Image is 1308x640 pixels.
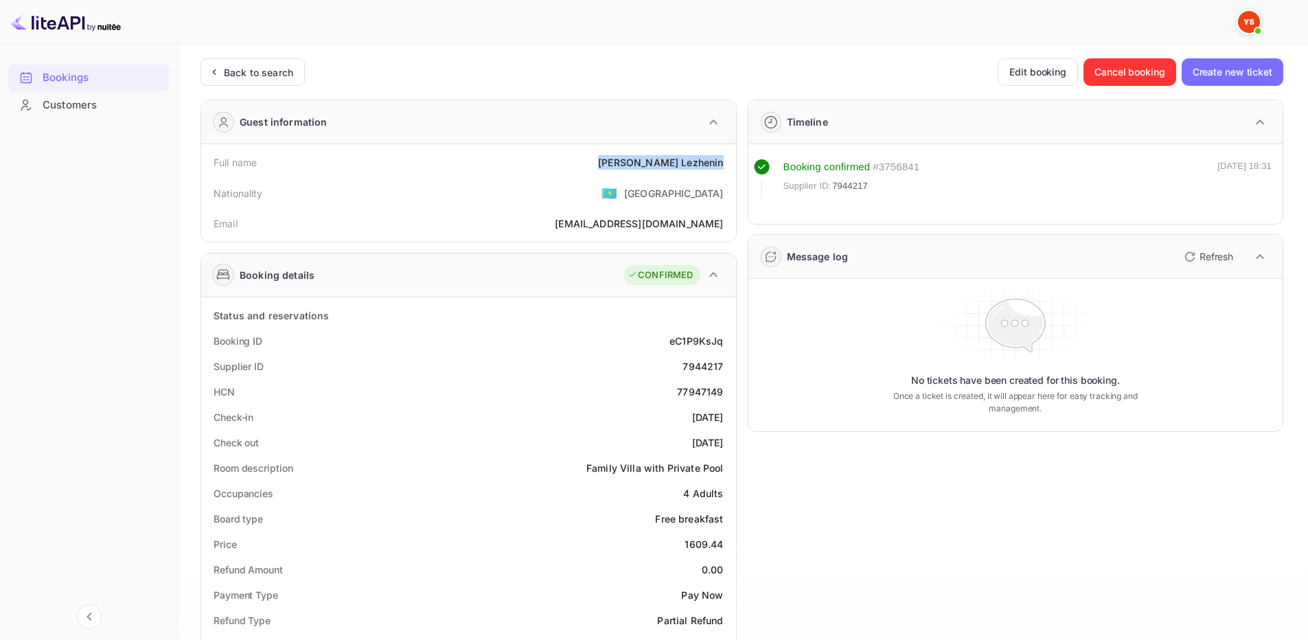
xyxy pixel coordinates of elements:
div: CONFIRMED [628,268,693,282]
div: 0.00 [702,562,724,577]
div: Family Villa with Private Pool [586,461,724,475]
div: eC1P9KsJq [669,334,723,348]
div: Check-in [214,410,253,424]
div: 77947149 [677,385,723,399]
div: Check out [214,435,259,450]
div: Customers [8,92,170,119]
div: [DATE] 18:31 [1217,159,1272,199]
div: Supplier ID [214,359,264,374]
button: Edit booking [998,58,1078,86]
span: 7944217 [832,179,868,193]
button: Refresh [1176,246,1239,268]
button: Cancel booking [1083,58,1176,86]
div: Email [214,216,238,231]
div: Full name [214,155,257,170]
div: 4 Adults [683,486,723,501]
div: Partial Refund [657,613,723,628]
p: No tickets have been created for this booking. [911,374,1120,387]
div: [EMAIL_ADDRESS][DOMAIN_NAME] [555,216,723,231]
img: Yandex Support [1238,11,1260,33]
div: Booking ID [214,334,262,348]
div: Status and reservations [214,308,329,323]
div: Bookings [8,65,170,91]
a: Bookings [8,65,170,90]
p: Once a ticket is created, it will appear here for easy tracking and management. [871,390,1159,415]
div: [PERSON_NAME] Lezhenin [598,155,723,170]
div: [DATE] [692,435,724,450]
img: LiteAPI logo [11,11,121,33]
div: [DATE] [692,410,724,424]
div: Timeline [787,115,828,129]
div: # 3756841 [873,159,919,175]
a: Customers [8,92,170,117]
button: Collapse navigation [77,604,102,629]
div: Guest information [240,115,328,129]
div: Payment Type [214,588,278,602]
div: Back to search [224,65,293,80]
div: 7944217 [682,359,723,374]
div: [GEOGRAPHIC_DATA] [624,186,724,201]
div: Booking details [240,268,314,282]
div: Pay Now [681,588,723,602]
div: Nationality [214,186,263,201]
div: Price [214,537,237,551]
button: Create new ticket [1182,58,1283,86]
div: Room description [214,461,292,475]
div: HCN [214,385,235,399]
div: Board type [214,512,263,526]
div: Refund Amount [214,562,283,577]
div: Free breakfast [655,512,723,526]
span: Supplier ID: [783,179,831,193]
span: United States [601,181,617,205]
div: Booking confirmed [783,159,871,175]
p: Refresh [1200,249,1233,264]
div: Refund Type [214,613,271,628]
div: Bookings [43,70,163,86]
div: 1609.44 [685,537,723,551]
div: Occupancies [214,486,273,501]
div: Customers [43,98,163,113]
div: Message log [787,249,849,264]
